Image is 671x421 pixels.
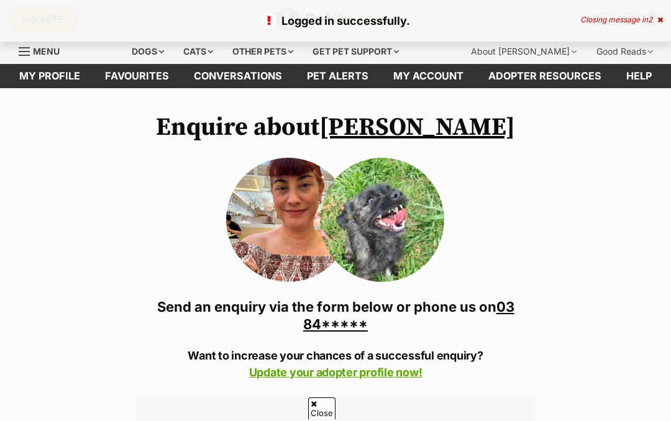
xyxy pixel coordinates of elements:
[137,113,534,142] h1: Enquire about
[181,64,294,88] a: conversations
[304,39,408,64] div: Get pet support
[33,46,60,57] span: Menu
[294,64,381,88] a: Pet alerts
[319,112,515,143] a: [PERSON_NAME]
[123,39,173,64] div: Dogs
[7,64,93,88] a: My profile
[224,39,302,64] div: Other pets
[614,64,664,88] a: Help
[462,39,585,64] div: About [PERSON_NAME]
[226,158,350,282] img: f7ccvsi0kjiimf6ffugi.jpg
[175,39,222,64] div: Cats
[381,64,476,88] a: My account
[588,39,662,64] div: Good Reads
[137,347,534,381] p: Want to increase your chances of a successful enquiry?
[320,158,444,282] img: Saoirse
[19,39,68,61] a: Menu
[308,397,335,419] span: Close
[137,298,534,333] h3: Send an enquiry via the form below or phone us on
[476,64,614,88] a: Adopter resources
[249,366,422,379] a: Update your adopter profile now!
[93,64,181,88] a: Favourites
